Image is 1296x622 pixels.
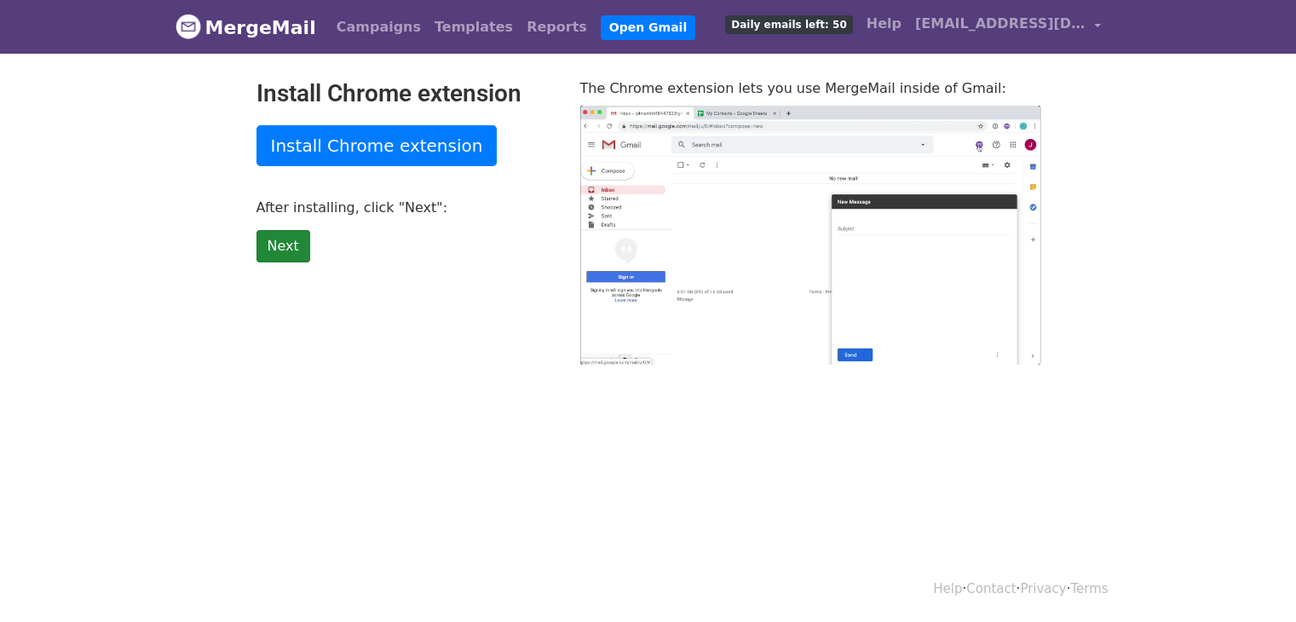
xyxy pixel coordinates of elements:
span: [EMAIL_ADDRESS][DOMAIN_NAME] [915,14,1086,34]
p: After installing, click "Next": [256,199,555,216]
span: Daily emails left: 50 [725,15,852,34]
a: Help [860,7,908,41]
a: MergeMail [176,9,316,45]
a: Privacy [1020,581,1066,596]
a: [EMAIL_ADDRESS][DOMAIN_NAME] [908,7,1108,47]
a: Help [933,581,962,596]
a: Contact [966,581,1016,596]
a: Terms [1070,581,1108,596]
a: Open Gmail [601,15,695,40]
a: Campaigns [330,10,428,44]
a: Next [256,230,310,262]
img: MergeMail logo [176,14,201,39]
p: The Chrome extension lets you use MergeMail inside of Gmail: [580,79,1040,97]
a: Templates [428,10,520,44]
a: Reports [520,10,594,44]
iframe: Chat Widget [1211,540,1296,622]
a: Daily emails left: 50 [718,7,859,41]
a: Install Chrome extension [256,125,498,166]
h2: Install Chrome extension [256,79,555,108]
